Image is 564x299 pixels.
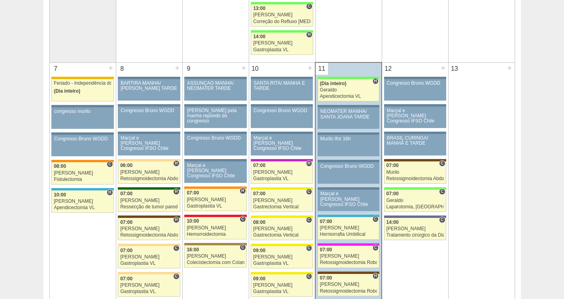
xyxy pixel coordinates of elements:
[253,191,265,196] span: 07:00
[251,216,313,218] div: Key: Santa Rita
[449,63,461,75] div: 13
[253,219,265,225] span: 08:00
[373,245,379,251] span: Consultório
[184,132,246,134] div: Key: Aviso
[240,63,247,73] div: +
[318,187,379,190] div: Key: Aviso
[184,159,246,161] div: Key: Aviso
[384,218,446,240] a: C 14:00 [PERSON_NAME] Tratamento cirúrgico da Diástase do reto abdomem
[384,187,446,190] div: Key: Brasil
[318,190,379,211] a: Marçal e [PERSON_NAME] Congresso IFSO Chile
[251,161,313,184] a: H 07:00 [PERSON_NAME] Gastroplastia VL
[120,204,178,210] div: Ressecção de tumor parede abdominal pélvica
[318,132,379,135] div: Key: Aviso
[253,6,265,11] span: 13:00
[54,163,66,169] span: 08:00
[183,63,195,75] div: 9
[253,289,310,294] div: Gastroplastia VL
[187,204,244,209] div: Gastroplastia VL
[120,276,133,282] span: 07:00
[306,245,312,251] span: Consultório
[184,245,246,268] a: C 16:00 [PERSON_NAME] Colecistectomia com Colangiografia VL
[320,225,377,231] div: [PERSON_NAME]
[384,134,446,155] a: BRASIL CURINGA/ MANHÃ E TARDE
[251,4,313,27] a: C 13:00 [PERSON_NAME] Correção do Refluxo [MEDICAL_DATA] esofágico Robótico
[184,243,246,245] div: Key: Oswaldo Cruz Paulista
[251,246,313,268] a: C 09:00 [PERSON_NAME] Gastroplastia VL
[253,176,310,181] div: Gastroplastia VL
[373,63,380,73] div: +
[184,104,246,107] div: Key: Aviso
[118,244,180,246] div: Key: Bartira
[320,136,377,142] div: Murilo Ifor 16h
[306,160,312,167] span: Hospital
[118,134,180,155] a: Marçal e [PERSON_NAME] Congresso IFSO Chile
[120,176,178,181] div: Retossigmoidectomia Abdominal VL
[184,217,246,239] a: C 10:00 [PERSON_NAME] Hemorroidectomia
[120,163,133,168] span: 06:00
[320,87,377,93] div: Geraldo
[253,248,265,253] span: 09:00
[251,104,313,107] div: Key: Aviso
[253,19,311,24] div: Correção do Refluxo [MEDICAL_DATA] esofágico Robótico
[386,233,444,238] div: Tratamento cirúrgico da Diástase do reto abdomem
[118,246,180,268] a: C 07:00 [PERSON_NAME] Gastroplastia VL
[118,218,180,240] a: H 07:00 [PERSON_NAME] Retossigmoidectomia Abdominal VL
[384,159,446,161] div: Key: Santa Joana
[384,77,446,79] div: Key: Aviso
[254,136,310,151] div: Marçal e [PERSON_NAME] Congresso IFSO Chile
[51,105,113,107] div: Key: Aviso
[51,77,113,79] div: Key: Feriado
[253,254,310,260] div: [PERSON_NAME]
[439,217,445,223] span: Consultório
[120,233,178,238] div: Retossigmoidectomia Abdominal VL
[120,191,133,196] span: 07:00
[51,162,113,184] a: C 08:00 [PERSON_NAME] Fistulectomia
[253,47,311,52] div: Gastroplastia VL
[173,188,179,195] span: Hospital
[54,205,111,210] div: Apendicectomia VL
[384,132,446,134] div: Key: Aviso
[118,104,180,107] div: Key: Aviso
[318,79,379,101] a: H (Dia inteiro) Geraldo Apendicectomia VL
[251,159,313,161] div: Key: Maria Braido
[384,79,446,101] a: Congresso Bruno WGDD
[254,108,310,113] div: Congresso Bruno WGDD
[306,273,312,280] span: Consultório
[184,79,246,101] a: ASSUNÇÃO MANHÃ/ NEOMATER TARDE
[251,190,313,212] a: C 07:00 [PERSON_NAME] Gastrectomia Vertical
[187,218,199,224] span: 10:00
[251,33,313,55] a: H 14:00 [PERSON_NAME] Gastroplastia VL
[184,186,246,189] div: Key: São Luiz - SCS
[387,136,443,146] div: BRASIL CURINGA/ MANHÃ E TARDE
[251,30,313,33] div: Key: Brasil
[251,79,313,101] a: SANTA RITA/ MANHÃ E TARDE
[320,275,332,281] span: 07:00
[373,273,379,279] span: Hospital
[54,81,111,86] div: Feriado - Independência do [GEOGRAPHIC_DATA]
[54,109,111,114] div: congresso murilo
[173,160,179,167] span: Hospital
[118,77,180,79] div: Key: Aviso
[54,199,111,204] div: [PERSON_NAME]
[440,63,447,73] div: +
[384,190,446,212] a: C 07:00 Geraldo Laparotomia, [GEOGRAPHIC_DATA], Drenagem, Bridas VL
[118,79,180,101] a: BARTIRA MANHÃ/ [PERSON_NAME] TARDE
[173,245,179,251] span: Consultório
[253,276,265,282] span: 09:00
[318,246,379,268] a: C 07:00 [PERSON_NAME] Retossigmoidectomia Robótica
[320,232,377,237] div: Herniorrafia Umbilical
[384,161,446,184] a: C 07:00 Murilo Retossigmoidectomia Abdominal VL
[306,3,312,10] span: Consultório
[240,244,246,250] span: Consultório
[118,132,180,134] div: Key: Aviso
[120,254,178,260] div: [PERSON_NAME]
[439,188,445,195] span: Consultório
[118,159,180,161] div: Key: Bartira
[320,81,347,86] span: (Dia inteiro)
[187,81,244,91] div: ASSUNÇÃO MANHÃ/ NEOMATER TARDE
[386,198,444,203] div: Geraldo
[51,160,113,162] div: Key: São Luiz - SCS
[187,260,244,265] div: Colecistectomia com Colangiografia VL
[173,273,179,280] span: Consultório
